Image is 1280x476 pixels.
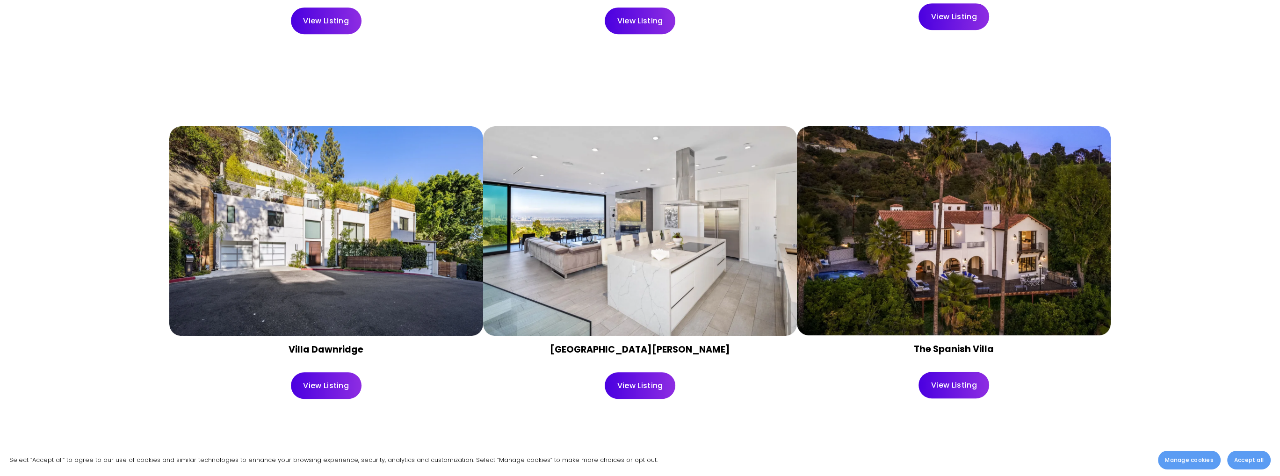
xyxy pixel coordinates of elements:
[1227,451,1271,469] button: Accept all
[291,7,362,34] a: View Listing
[914,343,994,355] strong: The Spanish Villa
[291,372,362,399] a: View Listing
[918,3,989,30] a: View Listing
[289,343,363,356] strong: Villa Dawnridge
[605,372,675,399] a: View Listing
[1165,456,1213,464] span: Manage cookies
[1158,451,1220,469] button: Manage cookies
[605,7,675,34] a: View Listing
[1234,456,1264,464] span: Accept all
[550,343,730,356] strong: [GEOGRAPHIC_DATA][PERSON_NAME]
[918,372,989,398] a: View Listing
[9,454,658,465] p: Select “Accept all” to agree to our use of cookies and similar technologies to enhance your brows...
